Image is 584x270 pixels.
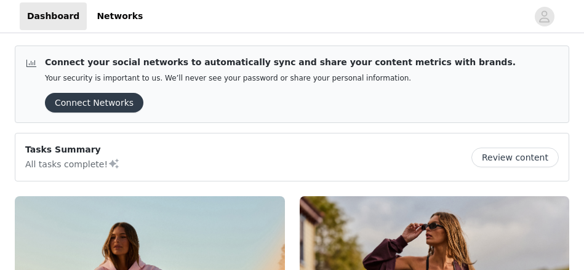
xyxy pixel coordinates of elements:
[25,156,120,171] p: All tasks complete!
[89,2,150,30] a: Networks
[538,7,550,26] div: avatar
[45,56,516,69] p: Connect your social networks to automatically sync and share your content metrics with brands.
[45,93,143,113] button: Connect Networks
[25,143,120,156] p: Tasks Summary
[20,2,87,30] a: Dashboard
[45,74,516,83] p: Your security is important to us. We’ll never see your password or share your personal information.
[471,148,559,167] button: Review content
